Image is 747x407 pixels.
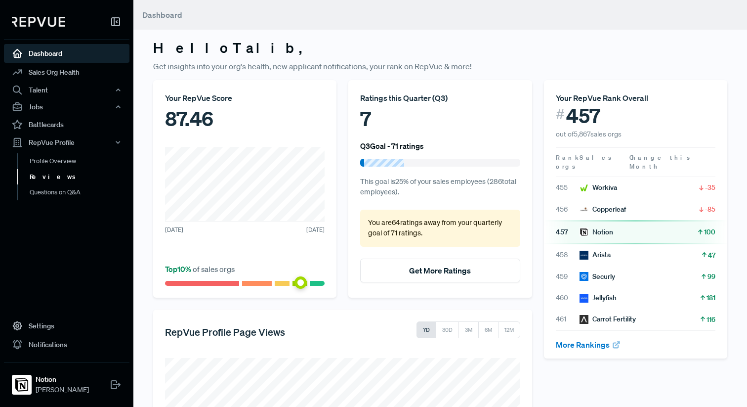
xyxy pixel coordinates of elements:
[556,104,565,124] span: #
[580,227,588,236] img: Notion
[4,44,129,63] a: Dashboard
[17,169,143,185] a: Reviews
[153,60,727,72] p: Get insights into your org's health, new applicant notifications, your rank on RepVue & more!
[14,377,30,393] img: Notion
[416,321,436,338] button: 7D
[706,293,715,303] span: 181
[165,92,325,104] div: Your RepVue Score
[360,92,520,104] div: Ratings this Quarter ( Q3 )
[704,227,715,237] span: 100
[566,104,600,128] span: 457
[165,264,193,274] span: Top 10 %
[165,326,285,338] h5: RepVue Profile Page Views
[17,153,143,169] a: Profile Overview
[4,362,129,399] a: NotionNotion[PERSON_NAME]
[360,259,520,282] button: Get More Ratings
[580,250,611,260] div: Arista
[580,294,588,303] img: Jellyfish
[4,317,129,335] a: Settings
[165,264,235,274] span: of sales orgs
[12,17,65,27] img: RepVue
[165,226,183,234] span: [DATE]
[4,82,129,98] button: Talent
[556,227,580,237] span: 457
[708,250,715,260] span: 47
[556,314,580,324] span: 461
[580,293,617,303] div: Jellyfish
[4,98,129,115] button: Jobs
[556,153,580,162] span: Rank
[629,153,692,171] span: Change this Month
[580,204,626,215] div: Copperleaf
[36,374,89,385] strong: Notion
[556,93,648,103] span: Your RepVue Rank Overall
[458,321,479,338] button: 3M
[478,321,498,338] button: 6M
[165,104,325,134] div: 87.46
[556,204,580,215] span: 456
[580,205,588,214] img: Copperleaf
[705,182,715,192] span: -35
[36,385,89,395] span: [PERSON_NAME]
[580,251,588,260] img: Arista
[368,218,512,239] p: You are 64 ratings away from your quarterly goal of 71 ratings .
[4,63,129,82] a: Sales Org Health
[4,115,129,134] a: Battlecards
[360,177,520,198] p: This goal is 25 % of your sales employees ( 286 total employees).
[360,104,520,134] div: 7
[580,182,617,193] div: Workiva
[17,184,143,200] a: Questions on Q&A
[556,130,622,138] span: out of 5,867 sales orgs
[556,182,580,193] span: 455
[4,335,129,354] a: Notifications
[556,271,580,282] span: 459
[153,40,727,56] h3: Hello Talib ,
[580,272,588,281] img: Securly
[705,204,715,214] span: -85
[360,141,424,150] h6: Q3 Goal - 71 ratings
[556,250,580,260] span: 458
[580,314,636,324] div: Carrot Fertility
[142,10,182,20] span: Dashboard
[436,321,459,338] button: 30D
[556,340,621,350] a: More Rankings
[580,183,588,192] img: Workiva
[580,227,613,237] div: Notion
[580,271,615,282] div: Securly
[556,293,580,303] span: 460
[306,226,325,234] span: [DATE]
[4,134,129,151] button: RepVue Profile
[580,315,588,324] img: Carrot Fertility
[556,153,613,171] span: Sales orgs
[706,315,715,324] span: 116
[498,321,520,338] button: 12M
[707,271,715,281] span: 99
